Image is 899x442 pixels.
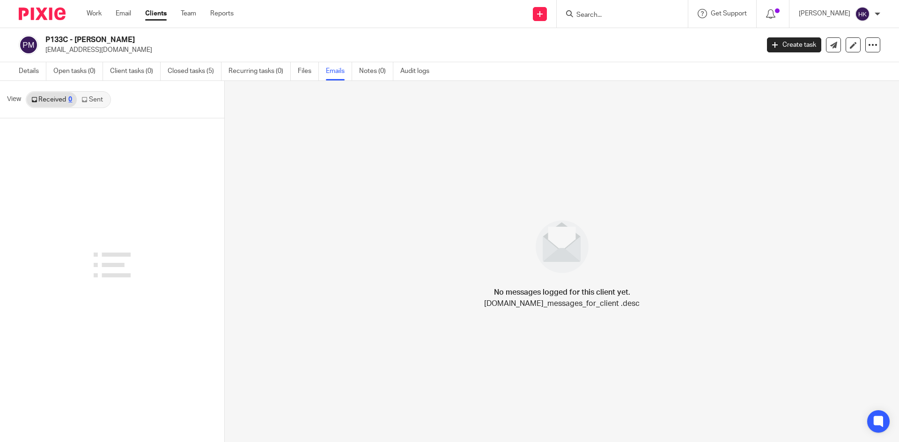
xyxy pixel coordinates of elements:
[116,9,131,18] a: Email
[45,35,612,45] h2: P133C - [PERSON_NAME]
[400,62,436,80] a: Audit logs
[530,214,595,279] img: image
[767,37,821,52] a: Create task
[326,62,352,80] a: Emails
[711,10,747,17] span: Get Support
[77,92,110,107] a: Sent
[799,9,850,18] p: [PERSON_NAME]
[19,62,46,80] a: Details
[855,7,870,22] img: svg%3E
[484,298,640,309] p: [DOMAIN_NAME]_messages_for_client .desc
[228,62,291,80] a: Recurring tasks (0)
[181,9,196,18] a: Team
[7,94,21,104] span: View
[494,287,630,298] h4: No messages logged for this client yet.
[359,62,393,80] a: Notes (0)
[53,62,103,80] a: Open tasks (0)
[87,9,102,18] a: Work
[68,96,72,103] div: 0
[27,92,77,107] a: Received0
[145,9,167,18] a: Clients
[575,11,660,20] input: Search
[45,45,753,55] p: [EMAIL_ADDRESS][DOMAIN_NAME]
[168,62,221,80] a: Closed tasks (5)
[110,62,161,80] a: Client tasks (0)
[298,62,319,80] a: Files
[19,7,66,20] img: Pixie
[19,35,38,55] img: svg%3E
[210,9,234,18] a: Reports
